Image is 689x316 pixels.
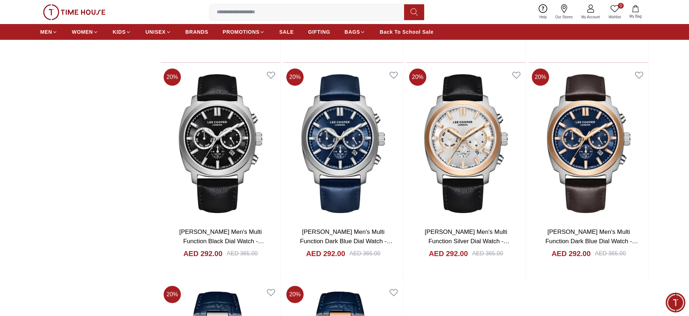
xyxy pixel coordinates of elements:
a: [PERSON_NAME] Men's Multi Function Dark Blue Dial Watch - LC08172.399 [300,228,393,254]
span: BRANDS [186,28,208,36]
span: UNISEX [145,28,165,36]
a: KIDS [113,25,131,38]
a: BAGS [344,25,365,38]
span: Our Stores [553,14,576,20]
a: BRANDS [186,25,208,38]
div: Find your dream watch—experts ready to assist! [9,120,135,135]
div: Timehousecompany [9,89,135,117]
img: Lee Cooper Men's Multi Function Dark Blue Dial Watch - LC08172.399 [283,66,403,222]
span: GIFTING [308,28,330,36]
div: AED 365.00 [227,249,258,258]
div: Home [3,194,70,218]
a: SALE [279,25,294,38]
a: [PERSON_NAME] Men's Multi Function Silver Dial Watch - LC08172.531 [425,228,510,254]
img: Company logo [10,9,24,24]
h4: AED 292.00 [552,249,591,259]
a: Help [535,3,551,21]
span: 20 % [532,69,549,86]
span: Home [29,210,43,216]
span: MEN [40,28,52,36]
span: Chat with us now [33,154,122,163]
span: 20 % [164,69,181,86]
img: Lee Cooper Men's Multi Function Dark Blue Dial Watch - LC08172.592 [529,66,648,222]
button: My Bag [625,4,646,20]
span: 20 % [409,69,426,86]
img: ... [43,4,106,20]
h4: AED 292.00 [306,249,345,259]
span: My Bag [627,14,645,19]
span: Help [536,14,550,20]
div: AED 365.00 [472,249,503,258]
span: 20 % [164,286,181,303]
div: AED 365.00 [350,249,380,258]
span: SALE [279,28,294,36]
img: Lee Cooper Men's Multi Function Silver Dial Watch - LC08172.531 [406,66,526,222]
a: 0Wishlist [604,3,625,21]
span: Conversation [89,210,122,216]
span: My Account [578,14,603,20]
div: AED 365.00 [595,249,626,258]
a: [PERSON_NAME] Men's Multi Function Dark Blue Dial Watch - LC08172.592 [545,228,638,254]
a: [PERSON_NAME] Men's Multi Function Black Dial Watch - LC08172.351 [179,228,264,254]
img: Lee Cooper Men's Multi Function Black Dial Watch - LC08172.351 [161,66,280,222]
span: WOMEN [72,28,93,36]
a: PROMOTIONS [223,25,265,38]
span: 20 % [286,286,304,303]
span: BAGS [344,28,360,36]
div: Chat with us now [9,144,135,173]
h4: AED 292.00 [429,249,468,259]
a: MEN [40,25,57,38]
span: 0 [618,3,624,9]
span: Wishlist [606,14,624,20]
span: 20 % [286,69,304,86]
span: KIDS [113,28,126,36]
a: Back To School Sale [380,25,433,38]
span: PROMOTIONS [223,28,260,36]
span: Back To School Sale [380,28,433,36]
a: UNISEX [145,25,171,38]
div: Chat Widget [666,293,685,312]
h4: AED 292.00 [183,249,222,259]
div: Conversation [71,194,141,218]
a: GIFTING [308,25,330,38]
a: WOMEN [72,25,98,38]
a: Our Stores [551,3,577,21]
